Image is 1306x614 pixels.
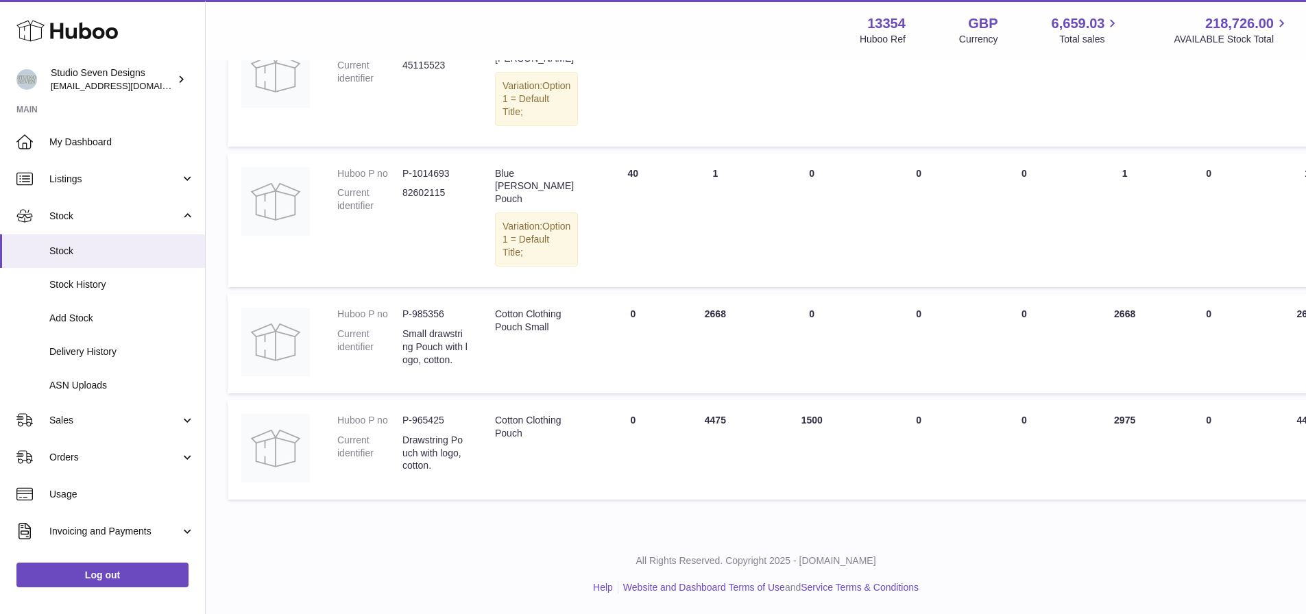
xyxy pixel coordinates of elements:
td: 0 [674,25,756,146]
li: and [618,581,919,594]
span: 0 [1021,415,1027,426]
dd: Small drawstring Pouch with logo, cotton. [402,328,468,367]
a: Website and Dashboard Terms of Use [623,582,785,593]
span: Sales [49,414,180,427]
div: Variation: [495,72,578,126]
span: Stock [49,210,180,223]
dd: 82602115 [402,186,468,212]
a: Log out [16,563,189,587]
a: Help [593,582,613,593]
dt: Huboo P no [337,167,402,180]
span: Delivery History [49,345,195,358]
td: 0 [867,25,970,146]
dd: Drawstring Pouch with logo, cotton. [402,434,468,473]
td: 0 [592,400,674,500]
td: 0 [1172,153,1246,287]
span: Invoicing and Payments [49,525,180,538]
dt: Huboo P no [337,308,402,321]
td: 1 [1172,25,1246,146]
span: AVAILABLE Stock Total [1174,33,1290,46]
img: product image [241,167,310,236]
td: 0 [867,153,970,287]
span: 6,659.03 [1052,14,1105,33]
span: Total sales [1059,33,1120,46]
img: product image [241,308,310,376]
td: 2668 [674,294,756,393]
img: internalAdmin-13354@internal.huboo.com [16,69,37,90]
div: Huboo Ref [860,33,906,46]
td: 1500 [756,400,867,500]
div: Currency [959,33,998,46]
div: Blue [PERSON_NAME] Pouch [495,167,578,206]
td: 0 [756,294,867,393]
span: My Dashboard [49,136,195,149]
dt: Current identifier [337,59,402,85]
td: 1 [1078,153,1172,287]
p: All Rights Reserved. Copyright 2025 - [DOMAIN_NAME] [217,554,1295,567]
img: product image [241,39,310,108]
td: 0 [756,153,867,287]
span: Add Stock [49,312,195,325]
div: Studio Seven Designs [51,66,174,93]
td: 0 [756,25,867,146]
span: 0 [1021,308,1027,319]
span: Stock History [49,278,195,291]
div: Cotton Clothing Pouch [495,414,578,440]
td: 0 [592,25,674,146]
td: 2668 [1078,294,1172,393]
td: 40 [592,153,674,287]
td: 0 [1078,25,1172,146]
td: 1 [674,153,756,287]
dt: Current identifier [337,434,402,473]
dt: Current identifier [337,186,402,212]
a: 218,726.00 AVAILABLE Stock Total [1174,14,1290,46]
span: ASN Uploads [49,379,195,392]
td: 4475 [674,400,756,500]
div: Cotton Clothing Pouch Small [495,308,578,334]
td: 2975 [1078,400,1172,500]
span: Option 1 = Default Title; [503,221,570,258]
a: Service Terms & Conditions [801,582,919,593]
td: 0 [867,400,970,500]
dt: Current identifier [337,328,402,367]
td: 0 [867,294,970,393]
span: 0 [1021,168,1027,179]
span: 218,726.00 [1205,14,1274,33]
dd: P-1014693 [402,167,468,180]
span: Orders [49,451,180,464]
dd: 45115523 [402,59,468,85]
a: 6,659.03 Total sales [1052,14,1121,46]
dd: P-965425 [402,414,468,427]
td: 0 [1172,400,1246,500]
td: 0 [592,294,674,393]
strong: GBP [968,14,997,33]
span: Stock [49,245,195,258]
span: Option 1 = Default Title; [503,80,570,117]
dd: P-985356 [402,308,468,321]
div: Variation: [495,212,578,267]
span: Listings [49,173,180,186]
strong: 13354 [867,14,906,33]
img: product image [241,414,310,482]
dt: Huboo P no [337,414,402,427]
span: Usage [49,488,195,501]
td: 0 [1172,294,1246,393]
span: [EMAIL_ADDRESS][DOMAIN_NAME] [51,80,202,91]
